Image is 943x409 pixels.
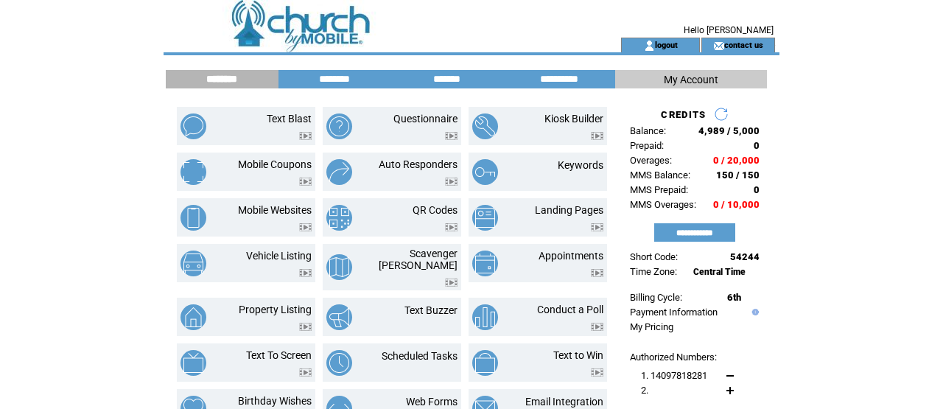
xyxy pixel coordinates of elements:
[180,304,206,330] img: property-listing.png
[630,140,664,151] span: Prepaid:
[754,184,760,195] span: 0
[535,204,603,216] a: Landing Pages
[299,269,312,277] img: video.png
[238,158,312,170] a: Mobile Coupons
[539,250,603,262] a: Appointments
[630,169,690,181] span: MMS Balance:
[693,267,746,277] span: Central Time
[472,304,498,330] img: conduct-a-poll.png
[326,254,352,280] img: scavenger-hunt.png
[472,350,498,376] img: text-to-win.png
[445,223,458,231] img: video.png
[239,304,312,315] a: Property Listing
[326,205,352,231] img: qr-codes.png
[749,309,759,315] img: help.gif
[537,304,603,315] a: Conduct a Poll
[641,370,707,381] span: 1. 14097818281
[299,323,312,331] img: video.png
[630,199,696,210] span: MMS Overages:
[591,323,603,331] img: video.png
[655,40,678,49] a: logout
[724,40,763,49] a: contact us
[591,269,603,277] img: video.png
[445,279,458,287] img: video.png
[727,292,741,303] span: 6th
[713,199,760,210] span: 0 / 10,000
[713,155,760,166] span: 0 / 20,000
[472,159,498,185] img: keywords.png
[661,109,706,120] span: CREDITS
[404,304,458,316] a: Text Buzzer
[591,223,603,231] img: video.png
[238,395,312,407] a: Birthday Wishes
[558,159,603,171] a: Keywords
[664,74,718,85] span: My Account
[299,178,312,186] img: video.png
[393,113,458,125] a: Questionnaire
[630,251,678,262] span: Short Code:
[472,251,498,276] img: appointments.png
[299,223,312,231] img: video.png
[630,184,688,195] span: MMS Prepaid:
[238,204,312,216] a: Mobile Websites
[326,304,352,330] img: text-buzzer.png
[630,125,666,136] span: Balance:
[445,132,458,140] img: video.png
[591,368,603,377] img: video.png
[379,158,458,170] a: Auto Responders
[326,350,352,376] img: scheduled-tasks.png
[326,113,352,139] img: questionnaire.png
[180,251,206,276] img: vehicle-listing.png
[379,248,458,271] a: Scavenger [PERSON_NAME]
[180,350,206,376] img: text-to-screen.png
[730,251,760,262] span: 54244
[630,307,718,318] a: Payment Information
[299,132,312,140] img: video.png
[180,113,206,139] img: text-blast.png
[630,292,682,303] span: Billing Cycle:
[267,113,312,125] a: Text Blast
[246,349,312,361] a: Text To Screen
[382,350,458,362] a: Scheduled Tasks
[180,159,206,185] img: mobile-coupons.png
[299,368,312,377] img: video.png
[406,396,458,408] a: Web Forms
[684,25,774,35] span: Hello [PERSON_NAME]
[713,40,724,52] img: contact_us_icon.gif
[698,125,760,136] span: 4,989 / 5,000
[472,205,498,231] img: landing-pages.png
[754,140,760,151] span: 0
[544,113,603,125] a: Kiosk Builder
[716,169,760,181] span: 150 / 150
[591,132,603,140] img: video.png
[630,321,673,332] a: My Pricing
[326,159,352,185] img: auto-responders.png
[445,178,458,186] img: video.png
[630,352,717,363] span: Authorized Numbers:
[644,40,655,52] img: account_icon.gif
[630,155,672,166] span: Overages:
[180,205,206,231] img: mobile-websites.png
[246,250,312,262] a: Vehicle Listing
[641,385,648,396] span: 2.
[630,266,677,277] span: Time Zone:
[553,349,603,361] a: Text to Win
[413,204,458,216] a: QR Codes
[472,113,498,139] img: kiosk-builder.png
[525,396,603,408] a: Email Integration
